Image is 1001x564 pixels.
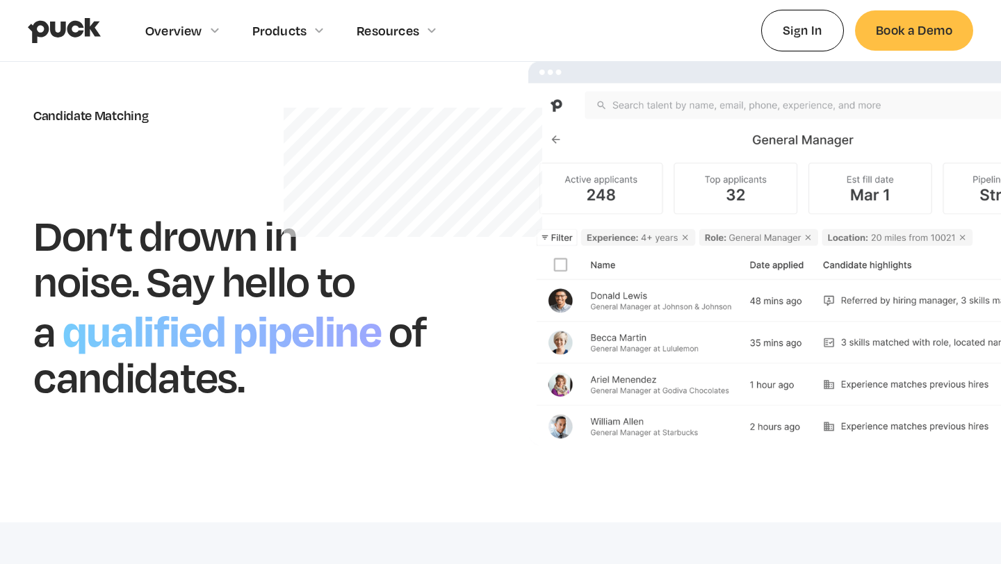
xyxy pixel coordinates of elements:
h1: Don’t drown in noise. Say hello to a [33,208,355,356]
div: Products [252,23,307,38]
a: Book a Demo [855,10,973,50]
a: Sign In [761,10,844,51]
h1: qualified pipeline [56,299,389,358]
div: Overview [145,23,202,38]
div: Resources [357,23,419,38]
h1: of candidates. [33,304,427,402]
div: Candidate Matching [33,108,473,123]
